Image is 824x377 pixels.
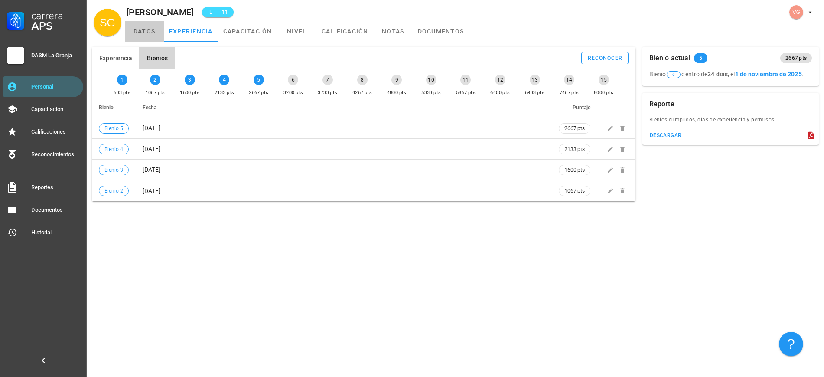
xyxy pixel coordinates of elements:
div: 1600 pts [180,89,199,97]
a: datos [125,21,164,42]
span: Bienio [99,105,114,111]
a: Calificaciones [3,121,83,142]
div: Reconocimientos [31,151,80,158]
div: 8 [357,75,368,85]
div: 3 [185,75,195,85]
div: DASM La Granja [31,52,80,59]
div: Documentos [31,207,80,213]
th: Fecha [136,97,552,118]
div: 8000 pts [594,89,613,97]
span: Puntaje [573,105,590,111]
span: 2667 pts [564,124,585,133]
span: Bienios [146,55,168,62]
a: notas [374,21,413,42]
div: Calificaciones [31,128,80,135]
a: Documentos [3,200,83,220]
div: Bienio actual [649,47,690,69]
a: Personal [3,76,83,97]
div: avatar [94,9,121,36]
span: el . [730,71,804,78]
span: 2133 pts [564,145,585,154]
div: 1 [117,75,127,85]
span: Fecha [143,105,156,111]
a: calificación [316,21,374,42]
button: reconocer [581,52,629,64]
div: avatar [789,5,803,19]
b: 1 de noviembre de 2025 [735,71,802,78]
a: capacitación [218,21,277,42]
div: Capacitación [31,106,80,113]
a: Reportes [3,177,83,198]
span: 1067 pts [564,187,585,195]
b: 24 días [707,71,728,78]
div: Reporte [649,93,674,115]
div: 7 [322,75,333,85]
div: Personal [31,83,80,90]
span: 11 [221,8,228,16]
div: Reportes [31,184,80,191]
span: Bienio 5 [104,124,123,133]
span: 2667 pts [785,53,807,63]
div: 4800 pts [387,89,407,97]
div: 7467 pts [560,89,579,97]
div: 14 [564,75,574,85]
div: 5333 pts [421,89,441,97]
div: 6933 pts [525,89,544,97]
button: Bienios [139,47,175,69]
span: [DATE] [143,145,160,152]
div: 2133 pts [215,89,234,97]
div: Bienios cumplidos, dias de experiencia y permisos. [642,115,819,129]
div: 3200 pts [283,89,303,97]
span: [DATE] [143,125,160,131]
div: 4267 pts [352,89,372,97]
div: 10 [426,75,436,85]
div: 1067 pts [146,89,165,97]
div: descargar [649,132,682,138]
div: 5867 pts [456,89,476,97]
div: Carrera [31,10,80,21]
div: 11 [460,75,471,85]
span: SG [100,9,115,36]
th: Puntaje [552,97,597,118]
a: Historial [3,222,83,243]
span: Experiencia [99,55,132,62]
span: Bienio dentro de , [649,71,729,78]
button: descargar [646,129,685,141]
span: 6 [672,72,675,78]
div: 15 [599,75,609,85]
div: reconocer [587,55,623,61]
div: 6 [288,75,298,85]
button: Experiencia [92,47,139,69]
div: 9 [391,75,402,85]
div: 533 pts [114,89,130,97]
span: [DATE] [143,187,160,194]
th: Bienio [92,97,136,118]
span: Bienio 3 [104,165,123,175]
div: 2667 pts [249,89,268,97]
span: 1600 pts [564,166,585,174]
div: 6400 pts [490,89,510,97]
div: 12 [495,75,505,85]
div: 13 [530,75,540,85]
div: 3733 pts [318,89,337,97]
span: Bienio 4 [104,144,123,154]
a: nivel [277,21,316,42]
span: [DATE] [143,166,160,173]
span: E [207,8,214,16]
a: experiencia [164,21,218,42]
div: APS [31,21,80,31]
a: Reconocimientos [3,144,83,165]
a: documentos [413,21,469,42]
div: Historial [31,229,80,236]
span: Bienio 2 [104,186,123,196]
a: Capacitación [3,99,83,120]
div: 5 [254,75,264,85]
span: 5 [699,53,702,63]
div: 4 [219,75,229,85]
div: 2 [150,75,160,85]
div: [PERSON_NAME] [127,7,193,17]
